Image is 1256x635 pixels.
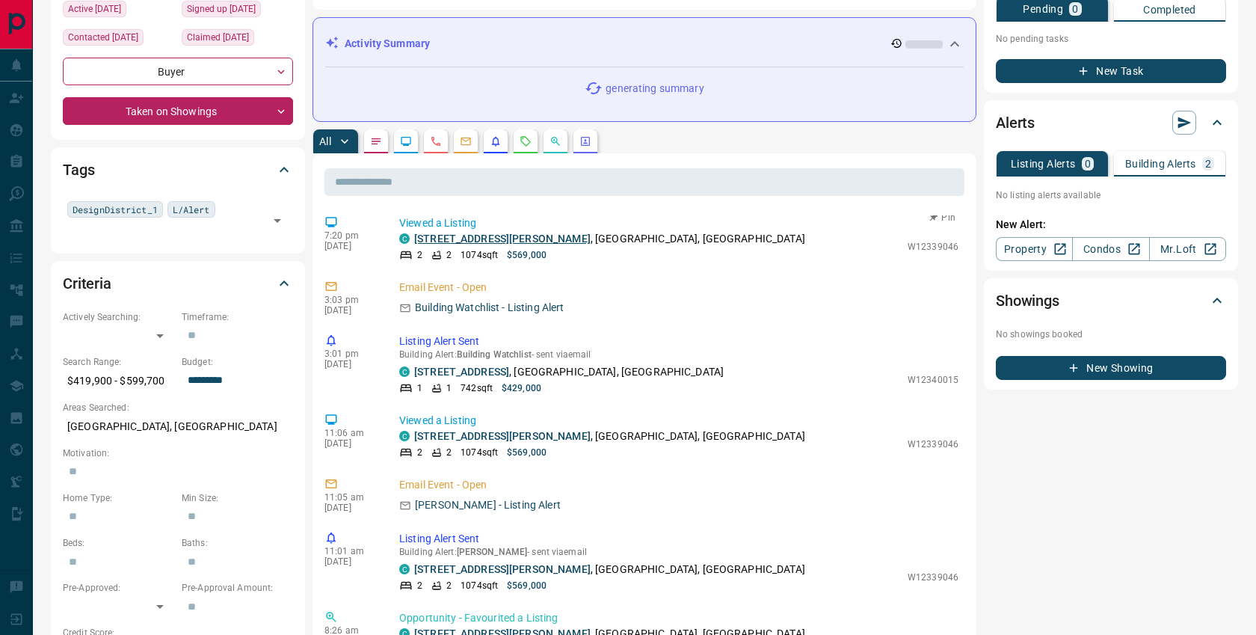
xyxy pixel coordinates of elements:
[414,429,805,444] p: , [GEOGRAPHIC_DATA], [GEOGRAPHIC_DATA]
[908,240,958,254] p: W12339046
[345,36,430,52] p: Activity Summary
[63,369,174,393] p: $419,900 - $599,700
[606,81,704,96] p: generating summary
[417,248,422,262] p: 2
[996,105,1226,141] div: Alerts
[415,300,564,316] p: Building Watchlist - Listing Alert
[549,135,561,147] svg: Opportunities
[399,215,958,231] p: Viewed a Listing
[417,381,422,395] p: 1
[996,356,1226,380] button: New Showing
[1072,237,1149,261] a: Condos
[461,248,498,262] p: 1074 sqft
[187,1,256,16] span: Signed up [DATE]
[324,503,377,513] p: [DATE]
[324,359,377,369] p: [DATE]
[68,1,121,16] span: Active [DATE]
[996,237,1073,261] a: Property
[63,355,174,369] p: Search Range:
[324,241,377,251] p: [DATE]
[182,1,293,22] div: Fri Jul 20 2018
[324,230,377,241] p: 7:20 pm
[908,373,958,387] p: W12340015
[457,349,532,360] span: Building Watchlist
[324,428,377,438] p: 11:06 am
[414,563,591,575] a: [STREET_ADDRESS][PERSON_NAME]
[73,202,158,217] span: DesignDistrict_1
[996,59,1226,83] button: New Task
[414,233,591,245] a: [STREET_ADDRESS][PERSON_NAME]
[63,29,174,50] div: Sun Jun 09 2024
[414,562,805,577] p: , [GEOGRAPHIC_DATA], [GEOGRAPHIC_DATA]
[187,30,249,45] span: Claimed [DATE]
[414,366,509,378] a: [STREET_ADDRESS]
[324,492,377,503] p: 11:05 am
[324,349,377,359] p: 3:01 pm
[996,111,1035,135] h2: Alerts
[182,310,293,324] p: Timeframe:
[63,266,293,301] div: Criteria
[399,366,410,377] div: condos.ca
[1125,159,1196,169] p: Building Alerts
[63,1,174,22] div: Thu Aug 14 2025
[182,29,293,50] div: Thu Feb 07 2019
[457,547,527,557] span: [PERSON_NAME]
[446,381,452,395] p: 1
[908,571,958,584] p: W12339046
[579,135,591,147] svg: Agent Actions
[399,531,958,547] p: Listing Alert Sent
[414,364,724,380] p: , [GEOGRAPHIC_DATA], [GEOGRAPHIC_DATA]
[417,446,422,459] p: 2
[996,217,1226,233] p: New Alert:
[1023,4,1063,14] p: Pending
[63,97,293,125] div: Taken on Showings
[507,248,547,262] p: $569,000
[1149,237,1226,261] a: Mr.Loft
[63,414,293,439] p: [GEOGRAPHIC_DATA], [GEOGRAPHIC_DATA]
[182,491,293,505] p: Min Size:
[324,305,377,316] p: [DATE]
[460,135,472,147] svg: Emails
[319,136,331,147] p: All
[63,158,94,182] h2: Tags
[461,381,493,395] p: 742 sqft
[996,188,1226,202] p: No listing alerts available
[414,231,805,247] p: , [GEOGRAPHIC_DATA], [GEOGRAPHIC_DATA]
[324,438,377,449] p: [DATE]
[446,248,452,262] p: 2
[399,477,958,493] p: Email Event - Open
[1205,159,1211,169] p: 2
[267,210,288,231] button: Open
[908,438,958,451] p: W12339046
[1011,159,1076,169] p: Listing Alerts
[399,334,958,349] p: Listing Alert Sent
[461,579,498,592] p: 1074 sqft
[507,446,547,459] p: $569,000
[324,295,377,305] p: 3:03 pm
[430,135,442,147] svg: Calls
[921,211,964,224] button: Pin
[399,610,958,626] p: Opportunity - Favourited a Listing
[399,280,958,295] p: Email Event - Open
[63,272,111,295] h2: Criteria
[507,579,547,592] p: $569,000
[182,355,293,369] p: Budget:
[63,58,293,85] div: Buyer
[63,491,174,505] p: Home Type:
[461,446,498,459] p: 1074 sqft
[996,28,1226,50] p: No pending tasks
[173,202,210,217] span: L/Alert
[63,536,174,550] p: Beds:
[414,430,591,442] a: [STREET_ADDRESS][PERSON_NAME]
[996,328,1226,341] p: No showings booked
[399,233,410,244] div: condos.ca
[399,547,958,557] p: Building Alert : - sent via email
[370,135,382,147] svg: Notes
[400,135,412,147] svg: Lead Browsing Activity
[520,135,532,147] svg: Requests
[996,283,1226,319] div: Showings
[182,536,293,550] p: Baths:
[63,401,293,414] p: Areas Searched:
[63,581,174,595] p: Pre-Approved:
[325,30,964,58] div: Activity Summary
